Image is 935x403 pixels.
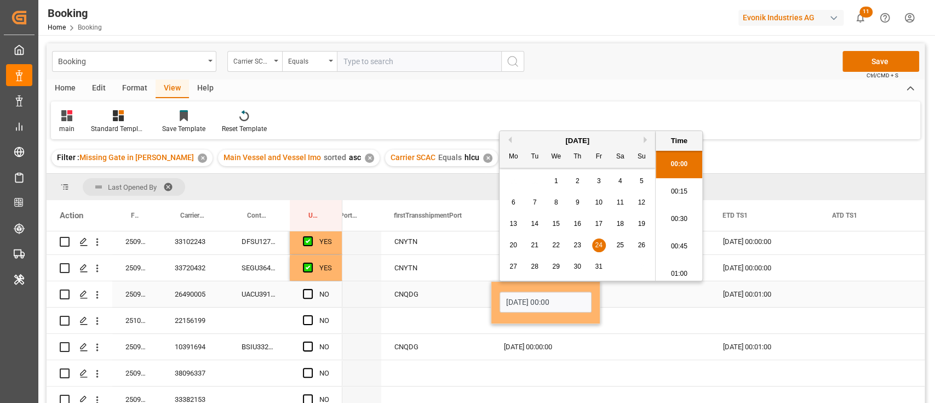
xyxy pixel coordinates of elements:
div: 250908610707 [112,360,162,386]
button: Help Center [873,5,897,30]
div: YES [319,229,332,254]
span: 29 [552,263,559,270]
div: Choose Sunday, October 26th, 2025 [635,239,649,252]
span: 31 [595,263,602,270]
div: Sa [613,150,627,164]
div: DFSU1278176 [228,229,290,254]
button: open menu [227,51,282,72]
div: [DATE] 00:00:00 [491,334,600,360]
span: 26 [638,241,645,249]
div: BSIU3320108 [228,334,290,360]
div: Standard Templates [91,124,146,134]
div: Choose Sunday, October 12th, 2025 [635,196,649,209]
div: Mo [507,150,520,164]
div: ✕ [198,154,207,163]
div: Press SPACE to select this row. [47,281,342,308]
div: Choose Tuesday, October 21st, 2025 [528,239,542,252]
div: 250908610187 [112,255,162,281]
div: We [549,150,563,164]
span: Container No. [247,212,267,219]
div: Choose Tuesday, October 7th, 2025 [528,196,542,209]
div: Choose Monday, October 27th, 2025 [507,260,520,274]
div: Choose Friday, October 17th, 2025 [592,217,606,231]
div: Choose Friday, October 31st, 2025 [592,260,606,274]
div: Choose Saturday, October 4th, 2025 [613,174,627,188]
span: 12 [638,198,645,206]
span: 25 [616,241,623,249]
span: firstTransshipmentPort [394,212,462,219]
div: 250908610184 [112,334,162,360]
div: Choose Saturday, October 18th, 2025 [613,217,627,231]
span: 3 [597,177,601,185]
div: NO [319,361,329,386]
div: ✕ [483,154,492,163]
div: Press SPACE to select this row. [47,229,342,255]
div: Choose Wednesday, October 15th, 2025 [549,217,563,231]
div: 33720432 [162,255,228,281]
div: Carrier SCAC [233,54,271,66]
button: open menu [52,51,216,72]
button: open menu [282,51,337,72]
div: ✕ [365,154,374,163]
div: Choose Saturday, October 25th, 2025 [613,239,627,252]
span: 9 [576,198,580,206]
span: 21 [531,241,538,249]
div: Choose Wednesday, October 8th, 2025 [549,196,563,209]
div: Choose Monday, October 6th, 2025 [507,196,520,209]
div: YES [319,256,332,281]
button: search button [501,51,524,72]
div: Choose Wednesday, October 1st, 2025 [549,174,563,188]
li: 00:45 [656,233,702,260]
div: main [59,124,74,134]
div: 10391694 [162,334,228,360]
button: show 11 new notifications [848,5,873,30]
span: 22 [552,241,559,249]
div: Choose Friday, October 10th, 2025 [592,196,606,209]
div: Choose Friday, October 24th, 2025 [592,239,606,252]
div: Press SPACE to select this row. [47,360,342,387]
div: [DATE] 00:01:00 [710,334,819,360]
span: 5 [640,177,644,185]
div: Booking [48,5,102,21]
span: Equals [438,153,462,162]
span: Main Vessel and Vessel Imo [223,153,321,162]
span: 11 [859,7,873,18]
button: Previous Month [505,137,512,143]
span: 6 [512,198,515,206]
span: Missing Gate in [PERSON_NAME] [79,153,194,162]
span: 23 [573,241,581,249]
div: Choose Thursday, October 9th, 2025 [571,196,584,209]
span: Carrier Booking No. [180,212,205,219]
div: Help [189,80,222,98]
span: hlcu [464,153,479,162]
div: Evonik Industries AG [738,10,844,26]
span: ATD TS1 [832,212,857,219]
div: 33102243 [162,229,228,254]
div: [DATE] 00:00:00 [710,255,819,281]
div: Choose Thursday, October 30th, 2025 [571,260,584,274]
div: Action [60,211,83,220]
div: Choose Monday, October 13th, 2025 [507,217,520,231]
span: Ctrl/CMD + S [867,71,898,80]
div: SEGU3641711 [228,255,290,281]
span: 7 [533,198,537,206]
span: 24 [595,241,602,249]
li: 00:30 [656,206,702,233]
span: 15 [552,220,559,228]
span: 2 [576,177,580,185]
li: 01:00 [656,260,702,288]
div: Fr [592,150,606,164]
div: Equals [288,54,325,66]
div: [DATE] 00:00:00 [491,229,600,254]
div: Reset Template [222,124,267,134]
span: ETD TS1 [722,212,748,219]
div: Choose Wednesday, October 29th, 2025 [549,260,563,274]
div: 250908610074 [112,281,162,307]
div: Choose Sunday, October 19th, 2025 [635,217,649,231]
span: 1 [554,177,558,185]
div: Choose Sunday, October 5th, 2025 [635,174,649,188]
div: 250908610408 [112,229,162,254]
div: Su [635,150,649,164]
span: Carrier SCAC [391,153,435,162]
span: Filter : [57,153,79,162]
